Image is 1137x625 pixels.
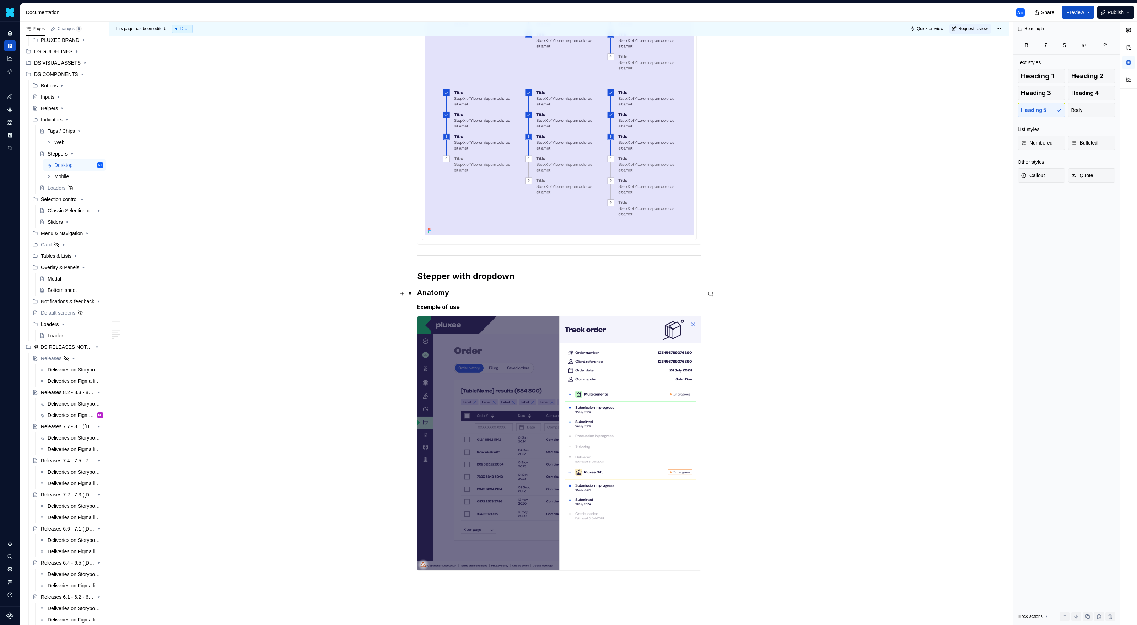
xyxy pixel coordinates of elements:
div: Modal [48,275,61,282]
a: Home [4,27,16,39]
a: Deliveries on Storybook library (Responsive only) [36,500,106,512]
div: Buttons [41,82,58,89]
div: DS COMPONENTS [23,69,106,80]
a: Code automation [4,66,16,77]
a: Releases 6.6 - 7.1 ([DATE]) [29,523,106,534]
div: List styles [1018,126,1039,133]
div: Releases 7.4 - 7.5 - 7.6 ([DATE]) [41,457,95,464]
button: Bulleted [1068,136,1116,150]
div: Releases 6.6 - 7.1 ([DATE]) [41,525,95,532]
div: Components [4,104,16,115]
div: Selection control [29,194,106,205]
div: 🛠 DS RELEASES NOTES [34,343,93,350]
a: Deliveries on Storybook library (Responsive only) [36,398,106,409]
div: Deliveries on Figma library [48,616,102,623]
div: Deliveries on Storybook library (Responsive only) [48,571,102,578]
div: Documentation [26,9,106,16]
button: Callout [1018,168,1065,183]
a: Classic Selection controls [36,205,106,216]
span: This page has been edited. [115,26,166,32]
div: Card [41,241,52,248]
a: Design tokens [4,91,16,103]
button: Request review [949,24,991,34]
div: Notifications & feedback [29,296,106,307]
a: Sliders [36,216,106,228]
div: Menu & Navigation [41,230,83,237]
div: Selection control [41,196,78,203]
div: Text styles [1018,59,1041,66]
a: Bottom sheet [36,284,106,296]
h5: Exemple of use [417,303,701,310]
div: Web [54,139,65,146]
span: Request review [958,26,988,32]
button: Heading 4 [1068,86,1116,100]
div: Loaders [41,321,59,328]
div: Releases 7.2 - 7.3 ([DATE]) [41,491,95,498]
span: Quick preview [917,26,943,32]
div: Deliveries on Figma library [48,480,102,487]
div: Data sources [4,142,16,154]
span: Heading 2 [1071,72,1103,80]
button: Quick preview [908,24,947,34]
div: Default screens [41,309,75,316]
div: Deliveries on Figma library [48,446,102,453]
div: Deliveries on Storybook library (Responsive only) [48,400,102,407]
div: Loader [48,332,63,339]
svg: Supernova Logo [6,612,14,619]
div: PLUXEE BRAND [29,34,106,46]
div: Assets [4,117,16,128]
a: Deliveries on Storybook library (Responsive only) [36,466,106,478]
div: DS GUIDELINES [34,48,72,55]
h2: Stepper with dropdown [417,271,701,282]
a: DesktopA☺ [43,159,106,171]
a: Releases 7.2 - 7.3 ([DATE]) [29,489,106,500]
a: Deliveries on Storybook library (Responsive only) [36,432,106,444]
span: Numbered [1021,139,1052,146]
a: Releases [29,353,106,364]
span: Bulleted [1071,139,1098,146]
div: Deliveries on Figma library [48,412,96,419]
div: Loaders [48,184,66,191]
button: Quote [1068,168,1116,183]
a: Releases 7.7 - 8.1 ([DATE]) [29,421,106,432]
a: Deliveries on Figma library [36,478,106,489]
div: Sliders [48,218,63,225]
div: Indicators [29,114,106,125]
div: Helpers [41,105,58,112]
div: PLUXEE BRAND [41,37,79,44]
div: MH [98,412,102,419]
span: Heading 3 [1021,89,1051,97]
a: Deliveries on Figma libraryMH [36,409,106,421]
a: Helpers [29,103,106,114]
a: Modal [36,273,106,284]
button: Share [1031,6,1059,19]
div: Inputs [41,93,54,100]
div: DS VISUAL ASSETS [23,57,106,69]
div: Documentation [4,40,16,51]
div: Releases 6.4 - 6.5 ([DATE]) [41,559,95,566]
a: Deliveries on Figma library [36,580,106,591]
div: Other styles [1018,158,1044,165]
div: Releases 8.2 - 8.3 - 8.4 ([DATE]) [41,389,95,396]
div: Deliveries on Storybook library (Responsive only) [48,434,102,441]
div: Steppers [48,150,68,157]
div: Notifications & feedback [41,298,94,305]
a: Steppers [36,148,106,159]
a: Deliveries on Figma library [36,375,106,387]
a: Default screens [29,307,106,319]
a: Releases 6.4 - 6.5 ([DATE]) [29,557,106,569]
button: Preview [1062,6,1094,19]
div: Block actions [1018,612,1049,621]
div: Contact support [4,576,16,588]
a: Deliveries on Figma library [36,512,106,523]
div: Overlay & Panels [29,262,106,273]
div: Tables & Lists [29,250,106,262]
div: Analytics [4,53,16,64]
a: Releases 7.4 - 7.5 - 7.6 ([DATE]) [29,455,106,466]
a: Tags / Chips [36,125,106,137]
div: Pages [26,26,45,32]
button: Numbered [1018,136,1065,150]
